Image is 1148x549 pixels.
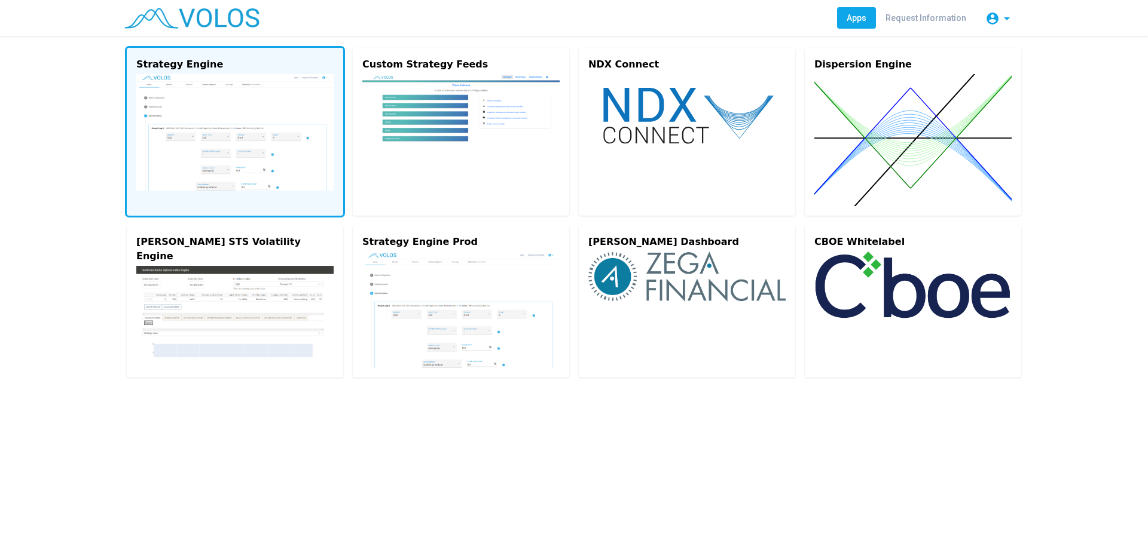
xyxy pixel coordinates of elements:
img: dispersion.svg [814,74,1012,206]
img: zega-logo.png [588,252,786,302]
span: Apps [847,13,866,23]
img: gs-engine.png [136,266,334,357]
div: [PERSON_NAME] Dashboard [588,235,786,249]
img: strategy-engine.png [136,74,334,191]
img: strategy-engine.png [362,252,560,368]
div: CBOE Whitelabel [814,235,1012,249]
a: Request Information [876,7,976,29]
div: NDX Connect [588,57,786,72]
mat-icon: arrow_drop_down [1000,11,1014,26]
mat-icon: account_circle [985,11,1000,26]
img: ndx-connect.svg [588,74,786,156]
div: Strategy Engine Prod [362,235,560,249]
img: custom.png [362,74,560,168]
div: [PERSON_NAME] STS Volatility Engine [136,235,334,263]
div: Dispersion Engine [814,57,1012,72]
img: cboe-logo.png [814,252,1012,318]
div: Strategy Engine [136,57,334,72]
a: Apps [837,7,876,29]
span: Request Information [886,13,966,23]
div: Custom Strategy Feeds [362,57,560,72]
